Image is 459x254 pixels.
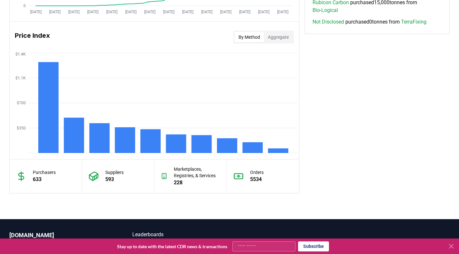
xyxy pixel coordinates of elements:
[250,169,264,176] p: Orders
[144,10,155,14] tspan: [DATE]
[9,231,107,240] p: [DOMAIN_NAME]
[313,6,338,14] a: Bio-Logical
[313,18,426,26] span: purchased 0 tonnes from
[277,10,288,14] tspan: [DATE]
[220,10,231,14] tspan: [DATE]
[87,10,98,14] tspan: [DATE]
[17,126,26,130] tspan: $350
[182,10,193,14] tspan: [DATE]
[33,169,56,176] p: Purchasers
[68,10,80,14] tspan: [DATE]
[201,10,212,14] tspan: [DATE]
[239,10,250,14] tspan: [DATE]
[17,101,26,105] tspan: $700
[125,10,136,14] tspan: [DATE]
[174,166,220,179] p: Marketplaces, Registries, & Services
[105,169,124,176] p: Suppliers
[23,4,26,8] tspan: 0
[132,231,229,239] a: Leaderboards
[30,10,42,14] tspan: [DATE]
[33,176,56,183] p: 633
[250,176,264,183] p: 5534
[15,76,26,80] tspan: $1.1K
[258,10,269,14] tspan: [DATE]
[313,18,344,26] a: Not Disclosed
[15,52,26,56] tspan: $1.4K
[105,176,124,183] p: 593
[49,10,61,14] tspan: [DATE]
[264,32,293,42] button: Aggregate
[163,10,174,14] tspan: [DATE]
[235,32,264,42] button: By Method
[106,10,117,14] tspan: [DATE]
[15,31,50,44] h3: Price Index
[174,179,220,187] p: 228
[401,18,426,26] a: TerraFixing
